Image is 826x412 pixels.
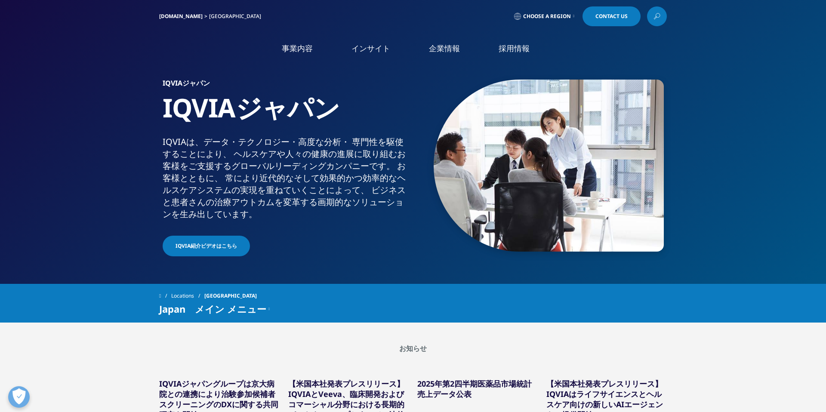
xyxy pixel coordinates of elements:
[417,378,532,399] a: 2025年第2四半期医薬品市場統計売上データ公表
[171,288,204,304] a: Locations
[204,288,257,304] span: [GEOGRAPHIC_DATA]
[231,30,667,71] nav: Primary
[282,43,313,54] a: 事業内容
[209,13,265,20] div: [GEOGRAPHIC_DATA]
[434,80,664,252] img: 873_asian-businesspeople-meeting-in-office.jpg
[163,236,250,256] a: IQVIA紹介ビデオはこちら
[429,43,460,54] a: 企業情報
[176,242,237,250] span: IQVIA紹介ビデオはこちら
[595,14,628,19] span: Contact Us
[351,43,390,54] a: インサイト
[159,12,203,20] a: [DOMAIN_NAME]
[163,136,410,220] div: IQVIAは、​データ・​テクノロジー・​高度な​分析・​ 専門性を​駆使する​ことに​より、​ ヘルスケアや​人々の​健康の​進展に​取り組む​お客様を​ご支援​する​グローバル​リーディング...
[499,43,530,54] a: 採用情報
[583,6,641,26] a: Contact Us
[163,80,410,92] h6: IQVIAジャパン
[159,304,266,314] span: Japan メイン メニュー
[523,13,571,20] span: Choose a Region
[8,386,30,408] button: 打开偏好
[159,344,667,353] h2: お知らせ
[163,92,410,136] h1: IQVIAジャパン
